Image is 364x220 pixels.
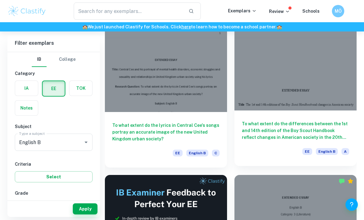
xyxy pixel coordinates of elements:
[302,9,320,14] a: Schools
[234,20,357,168] a: To what extent do the differences between the 1st and 14th edition of the Boy Scout Handbook refl...
[82,138,90,147] button: Open
[105,20,227,168] a: To what extent do the lyrics in Central Cee's songs portray an accurate image of the new United K...
[277,24,282,29] span: 🏫
[7,5,47,17] img: Clastify logo
[181,24,191,29] a: here
[15,123,93,130] h6: Subject
[335,8,342,15] h6: MÖ
[69,81,92,96] button: TOK
[15,171,93,182] button: Select
[345,198,358,211] button: Help and Feedback
[316,148,338,155] span: English B
[347,178,354,184] div: Premium
[43,81,65,96] button: EE
[339,178,345,184] img: Marked
[19,131,45,136] label: Type a subject
[32,52,47,67] button: IB
[73,203,97,214] button: Apply
[242,120,349,141] h6: To what extent do the differences between the 1st and 14th edition of the Boy Scout Handbook refl...
[228,7,257,14] p: Exemplars
[341,148,349,155] span: A
[32,52,76,67] div: Filter type choice
[59,52,76,67] button: College
[1,23,363,30] h6: We just launched Clastify for Schools. Click to learn how to become a school partner.
[15,101,38,115] button: Notes
[15,190,93,197] h6: Grade
[302,148,312,155] span: EE
[173,150,183,156] span: EE
[74,2,184,20] input: Search for any exemplars...
[186,150,208,156] span: English B
[7,35,100,52] h6: Filter exemplars
[15,70,93,77] h6: Category
[332,5,344,17] button: MÖ
[15,161,93,168] h6: Criteria
[269,8,290,15] p: Review
[15,81,38,96] button: IA
[112,122,220,142] h6: To what extent do the lyrics in Central Cee's songs portray an accurate image of the new United K...
[212,150,220,156] span: C
[82,24,88,29] span: 🏫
